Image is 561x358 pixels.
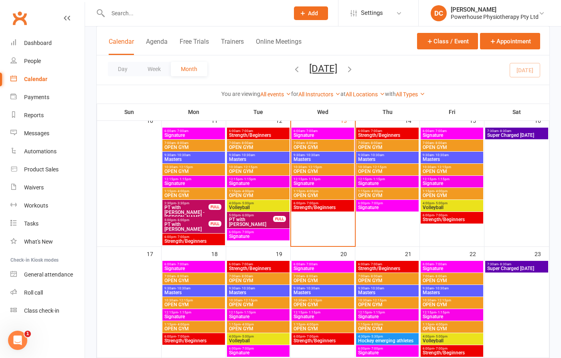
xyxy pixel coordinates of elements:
[422,129,482,133] span: 6:00am
[10,179,85,197] a: Waivers
[422,201,482,205] span: 4:00pm
[355,104,420,120] th: Thu
[260,91,291,98] a: All events
[307,165,322,169] span: - 12:15pm
[10,302,85,320] a: Class kiosk mode
[358,335,417,338] span: 4:30pm
[370,201,383,205] span: - 7:00pm
[293,153,352,157] span: 9:30am
[308,10,318,16] span: Add
[229,299,288,302] span: 10:30am
[358,181,417,186] span: Signature
[434,214,448,217] span: - 7:00pm
[229,278,288,283] span: OPEN GYM
[8,331,27,350] iframe: Intercom live chat
[229,262,288,266] span: 6:00am
[176,189,189,193] span: - 4:00pm
[422,157,482,162] span: Masters
[164,201,209,205] span: 2:30pm
[358,262,417,266] span: 6:00am
[164,193,223,198] span: OPEN GYM
[293,133,352,138] span: Signature
[293,290,352,295] span: Masters
[358,326,417,331] span: OPEN GYM
[498,262,511,266] span: - 8:30am
[422,189,482,193] span: 1:15pm
[176,129,188,133] span: - 7:00am
[422,314,482,319] span: Signature
[229,234,288,239] span: Signature
[371,299,387,302] span: - 12:15pm
[305,189,318,193] span: - 4:00pm
[176,153,190,157] span: - 10:30am
[226,104,291,120] th: Tue
[24,289,43,296] div: Roll call
[422,145,482,150] span: OPEN GYM
[209,204,221,210] div: FULL
[358,189,417,193] span: 1:15pm
[307,299,322,302] span: - 12:15pm
[229,157,288,162] span: Masters
[294,6,328,20] button: Add
[422,311,482,314] span: 12:15pm
[293,181,352,186] span: Signature
[358,145,417,150] span: OPEN GYM
[229,189,288,193] span: 1:15pm
[422,141,482,145] span: 7:00am
[24,112,44,118] div: Reports
[164,302,223,307] span: OPEN GYM
[358,201,417,205] span: 6:00pm
[309,63,337,74] button: [DATE]
[358,278,417,283] span: OPEN GYM
[229,290,288,295] span: Masters
[307,177,320,181] span: - 1:15pm
[229,145,288,150] span: OPEN GYM
[340,91,346,97] strong: at
[164,218,209,222] span: 5:00pm
[293,266,352,271] span: Signature
[164,141,223,145] span: 7:00am
[176,323,189,326] span: - 4:00pm
[10,70,85,88] a: Calendar
[434,201,448,205] span: - 5:00pm
[24,202,48,209] div: Workouts
[451,6,539,13] div: [PERSON_NAME]
[293,169,352,174] span: OPEN GYM
[293,141,352,145] span: 7:00am
[305,275,318,278] span: - 8:00am
[164,222,209,232] span: PT with [PERSON_NAME]
[385,91,396,97] strong: with
[229,275,288,278] span: 7:00am
[346,91,385,98] a: All Locations
[164,205,209,220] span: PT with [PERSON_NAME] - [PERSON_NAME]
[422,133,482,138] span: Signature
[422,181,482,186] span: Signature
[229,129,288,133] span: 6:00am
[436,299,451,302] span: - 12:15pm
[417,33,478,49] button: Class / Event
[242,165,257,169] span: - 12:15pm
[535,247,549,260] div: 23
[293,165,352,169] span: 10:30am
[229,302,288,307] span: OPEN GYM
[293,287,352,290] span: 9:30am
[422,165,482,169] span: 10:30am
[305,141,318,145] span: - 8:00am
[240,153,255,157] span: - 10:30am
[358,133,417,138] span: Strength/Beginners
[229,266,288,271] span: Strength/Beginners
[451,13,539,20] div: Powerhouse Physiotherapy Pty Ltd
[164,157,223,162] span: Masters
[305,262,318,266] span: - 7:00am
[358,287,417,290] span: 9:30am
[305,201,318,205] span: - 7:00pm
[305,129,318,133] span: - 7:00am
[164,335,223,338] span: 6:00pm
[422,278,482,283] span: OPEN GYM
[422,177,482,181] span: 12:15pm
[293,129,352,133] span: 6:00am
[176,262,188,266] span: - 7:00am
[307,311,320,314] span: - 1:15pm
[293,145,352,150] span: OPEN GYM
[293,326,352,331] span: OPEN GYM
